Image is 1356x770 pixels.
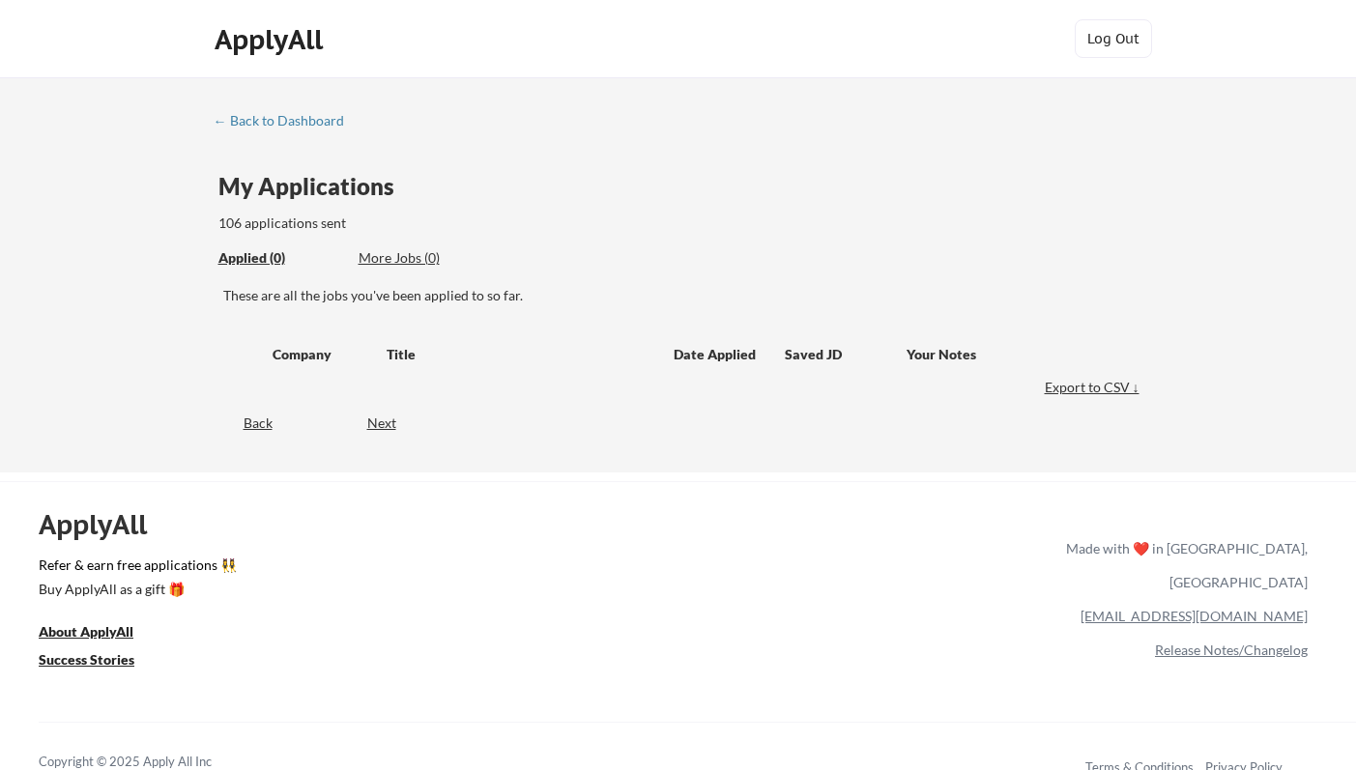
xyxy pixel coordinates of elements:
div: These are all the jobs you've been applied to so far. [223,286,1144,305]
div: Back [214,414,273,433]
div: Your Notes [907,345,1127,364]
a: Refer & earn free applications 👯‍♀️ [39,558,662,579]
div: Title [387,345,655,364]
a: Release Notes/Changelog [1155,642,1308,658]
div: 106 applications sent [218,214,592,233]
u: Success Stories [39,651,134,668]
a: [EMAIL_ADDRESS][DOMAIN_NAME] [1081,608,1308,624]
button: Log Out [1075,19,1152,58]
div: These are job applications we think you'd be a good fit for, but couldn't apply you to automatica... [359,248,501,269]
div: Saved JD [785,336,907,371]
div: ← Back to Dashboard [214,114,359,128]
div: More Jobs (0) [359,248,501,268]
div: ApplyAll [39,508,169,541]
div: ApplyAll [215,23,329,56]
a: Success Stories [39,649,160,673]
div: Applied (0) [218,248,344,268]
div: Buy ApplyAll as a gift 🎁 [39,583,232,596]
div: Company [273,345,369,364]
a: About ApplyAll [39,621,160,645]
div: Export to CSV ↓ [1045,378,1144,397]
div: These are all the jobs you've been applied to so far. [218,248,344,269]
div: Made with ❤️ in [GEOGRAPHIC_DATA], [GEOGRAPHIC_DATA] [1058,531,1308,599]
div: My Applications [218,175,410,198]
a: Buy ApplyAll as a gift 🎁 [39,579,232,603]
u: About ApplyAll [39,623,133,640]
div: Date Applied [674,345,759,364]
a: ← Back to Dashboard [214,113,359,132]
div: Next [367,414,418,433]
